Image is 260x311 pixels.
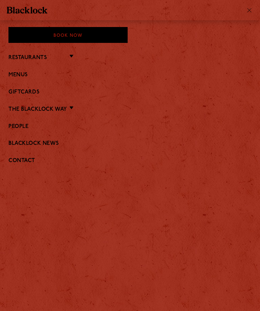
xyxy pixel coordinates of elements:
[8,106,67,113] a: The Blacklock Way
[7,7,47,14] img: BL_Textured_Logo-footer-cropped.svg
[8,140,252,147] a: Blacklock News
[8,158,252,164] a: Contact
[8,124,252,130] a: People
[8,27,128,43] div: Book Now
[8,89,252,96] a: Giftcards
[8,72,252,78] a: Menus
[8,55,47,61] a: Restaurants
